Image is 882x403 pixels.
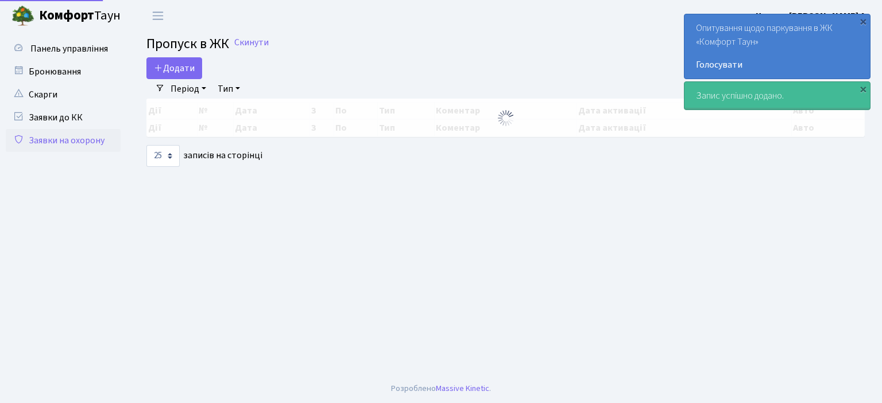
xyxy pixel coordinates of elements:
[6,129,121,152] a: Заявки на охорону
[213,79,245,99] a: Тип
[857,15,869,27] div: ×
[144,6,172,25] button: Переключити навігацію
[154,62,195,75] span: Додати
[497,109,515,127] img: Обробка...
[146,57,202,79] a: Додати
[30,42,108,55] span: Панель управління
[146,34,229,54] span: Пропуск в ЖК
[6,106,121,129] a: Заявки до КК
[684,82,870,109] div: Запис успішно додано.
[39,6,121,26] span: Таун
[166,79,211,99] a: Період
[756,10,868,22] b: Цитрус [PERSON_NAME] А.
[696,58,858,72] a: Голосувати
[146,145,180,167] select: записів на сторінці
[684,14,870,79] div: Опитування щодо паркування в ЖК «Комфорт Таун»
[146,145,262,167] label: записів на сторінці
[436,382,489,394] a: Massive Kinetic
[756,9,868,23] a: Цитрус [PERSON_NAME] А.
[6,37,121,60] a: Панель управління
[857,83,869,95] div: ×
[11,5,34,28] img: logo.png
[6,83,121,106] a: Скарги
[39,6,94,25] b: Комфорт
[6,60,121,83] a: Бронювання
[234,37,269,48] a: Скинути
[391,382,491,395] div: Розроблено .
